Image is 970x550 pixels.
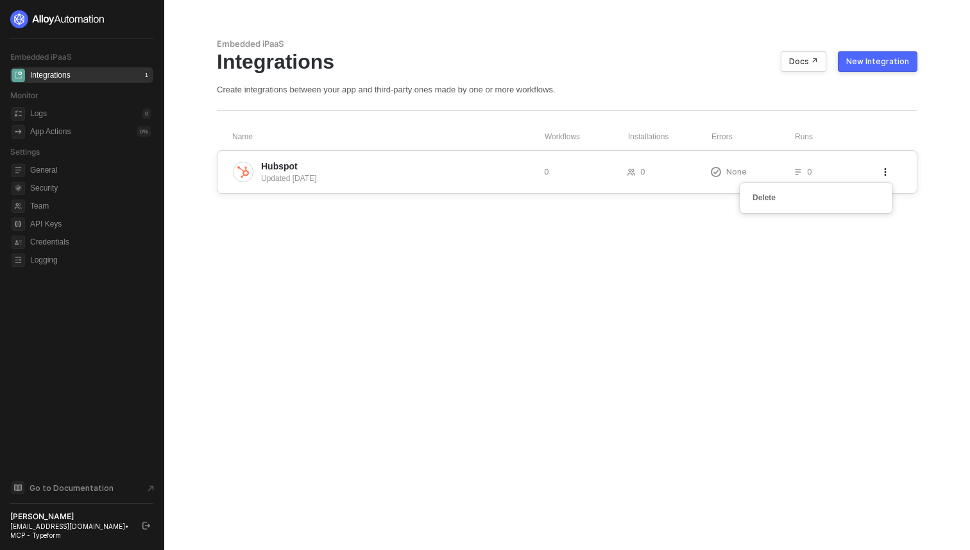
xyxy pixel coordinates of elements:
div: Logs [30,108,47,119]
a: Knowledge Base [10,480,154,495]
div: Create integrations between your app and third-party ones made by one or more workflows. [217,84,917,95]
span: Hubspot [261,160,298,173]
span: icon-app-actions [12,125,25,139]
span: Security [30,180,151,196]
div: Delete [753,192,776,204]
div: 1 [142,70,151,80]
span: integrations [12,69,25,82]
div: App Actions [30,126,71,137]
span: Embedded iPaaS [10,52,72,62]
span: general [12,164,25,177]
span: documentation [12,481,24,494]
div: Docs ↗ [789,56,818,67]
span: Go to Documentation [30,483,114,494]
span: Settings [10,147,40,157]
div: Runs [795,132,883,142]
div: Name [232,132,545,142]
span: icon-list [794,168,802,176]
div: Integrations [217,49,917,74]
div: Installations [628,132,711,142]
div: Embedded iPaaS [217,39,917,49]
div: [EMAIL_ADDRESS][DOMAIN_NAME] • MCP - Typeform [10,522,131,540]
span: Monitor [10,90,38,100]
div: Integrations [30,70,71,81]
span: None [726,166,747,177]
span: API Keys [30,216,151,232]
button: New Integration [838,51,917,72]
div: 0 % [137,126,151,137]
span: 0 [807,166,812,177]
div: [PERSON_NAME] [10,511,131,522]
span: api-key [12,218,25,231]
img: logo [10,10,105,28]
span: icon-exclamation [711,167,721,177]
span: Logging [30,252,151,268]
span: document-arrow [144,482,157,495]
span: team [12,200,25,213]
span: icon-users [627,168,635,176]
span: credentials [12,236,25,249]
div: New Integration [846,56,909,67]
span: 0 [640,166,645,177]
span: Credentials [30,234,151,250]
span: icon-logs [12,107,25,121]
span: 0 [544,166,549,177]
div: 0 [142,108,151,119]
a: logo [10,10,153,28]
div: Workflows [545,132,628,142]
div: Errors [711,132,795,142]
span: General [30,162,151,178]
div: Updated [DATE] [261,173,534,184]
button: Docs ↗ [781,51,826,72]
span: logging [12,254,25,267]
img: integration-icon [237,166,249,178]
span: Team [30,198,151,214]
span: security [12,182,25,195]
span: logout [142,522,150,529]
span: icon-threedots [881,168,889,176]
